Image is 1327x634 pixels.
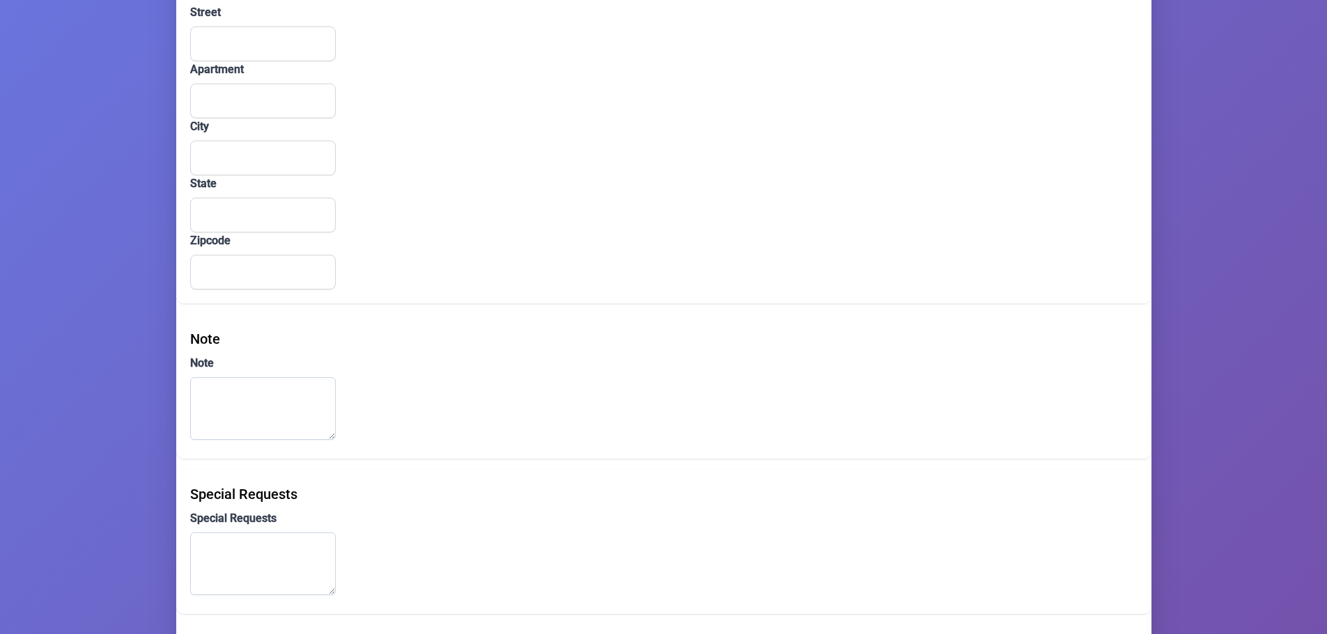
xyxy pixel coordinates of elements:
label: City [190,118,1138,135]
label: Apartment [190,61,1138,78]
div: Special Requests [190,484,1138,505]
div: Note [190,328,1138,349]
label: Note [190,355,1138,372]
label: State [190,175,1138,192]
label: Street [190,4,1138,21]
label: Zipcode [190,232,1138,249]
label: Special Requests [190,510,1138,527]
